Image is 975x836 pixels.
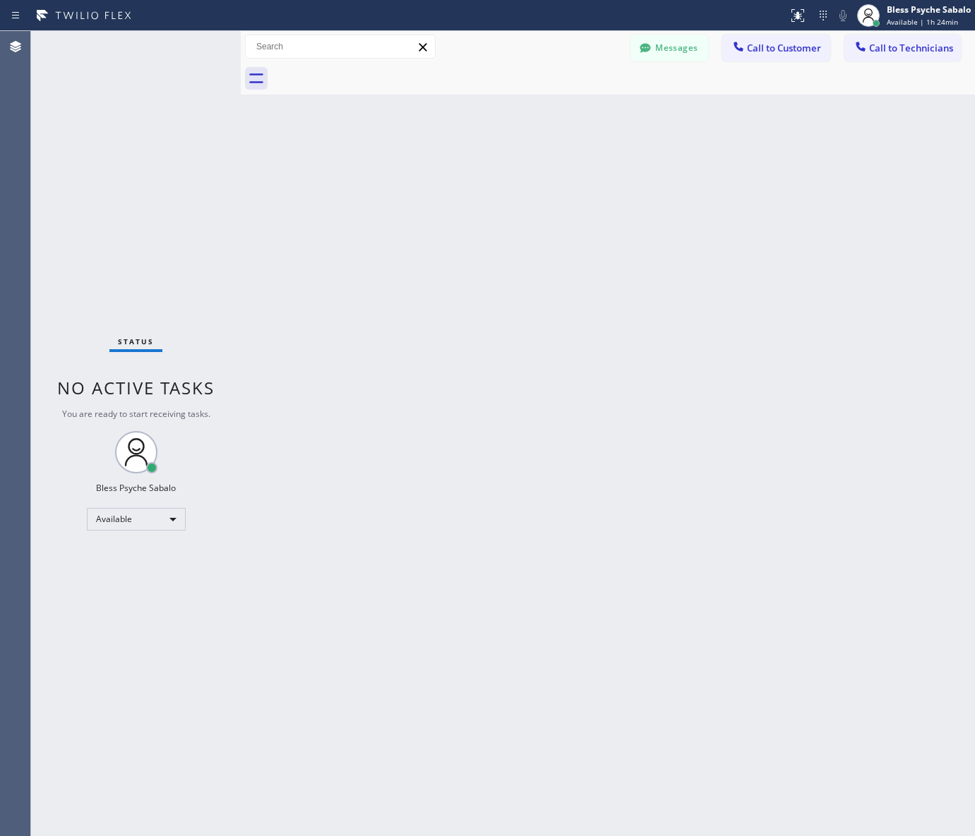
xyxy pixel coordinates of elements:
[722,35,830,61] button: Call to Customer
[844,35,961,61] button: Call to Technicians
[96,482,176,494] div: Bless Psyche Sabalo
[833,6,853,25] button: Mute
[887,17,958,27] span: Available | 1h 24min
[57,376,215,399] span: No active tasks
[118,337,154,346] span: Status
[747,42,821,54] span: Call to Customer
[630,35,708,61] button: Messages
[62,408,210,420] span: You are ready to start receiving tasks.
[246,35,435,58] input: Search
[869,42,953,54] span: Call to Technicians
[87,508,186,531] div: Available
[887,4,971,16] div: Bless Psyche Sabalo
